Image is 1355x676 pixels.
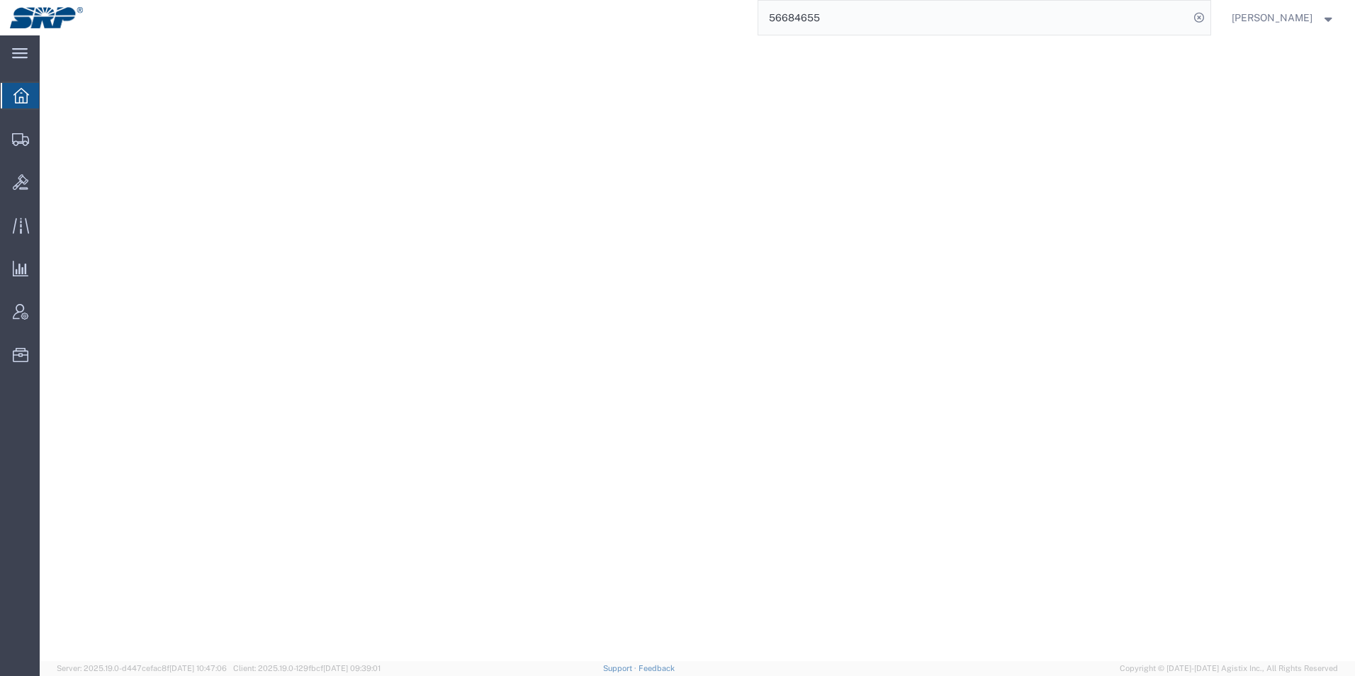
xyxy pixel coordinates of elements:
[10,7,83,28] img: logo
[1231,9,1336,26] button: [PERSON_NAME]
[233,664,381,672] span: Client: 2025.19.0-129fbcf
[1232,10,1312,26] span: Ed Simmons
[639,664,675,672] a: Feedback
[40,35,1355,661] iframe: FS Legacy Container
[57,664,227,672] span: Server: 2025.19.0-d447cefac8f
[323,664,381,672] span: [DATE] 09:39:01
[603,664,639,672] a: Support
[1120,663,1338,675] span: Copyright © [DATE]-[DATE] Agistix Inc., All Rights Reserved
[758,1,1189,35] input: Search for shipment number, reference number
[169,664,227,672] span: [DATE] 10:47:06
